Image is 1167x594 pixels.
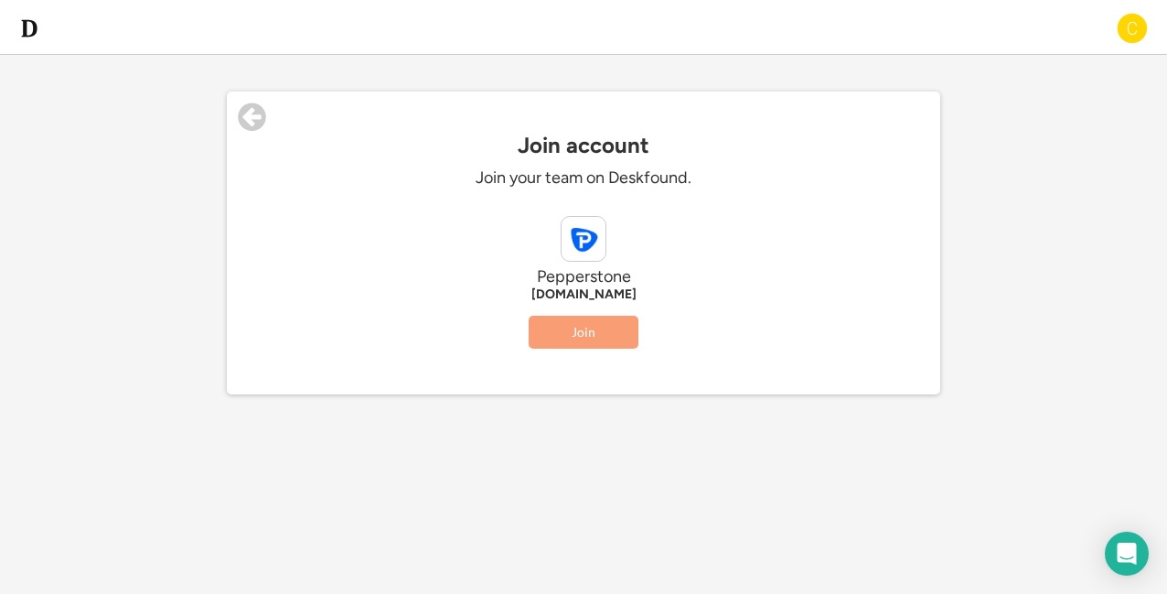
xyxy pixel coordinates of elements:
[562,217,605,261] img: pepperstone.com
[1105,532,1149,576] div: Open Intercom Messenger
[1116,12,1149,45] img: C.png
[309,266,858,287] div: Pepperstone
[309,167,858,189] div: Join your team on Deskfound.
[309,287,858,302] div: [DOMAIN_NAME]
[227,133,940,158] div: Join account
[18,17,40,39] img: d-whitebg.png
[529,316,638,349] button: Join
